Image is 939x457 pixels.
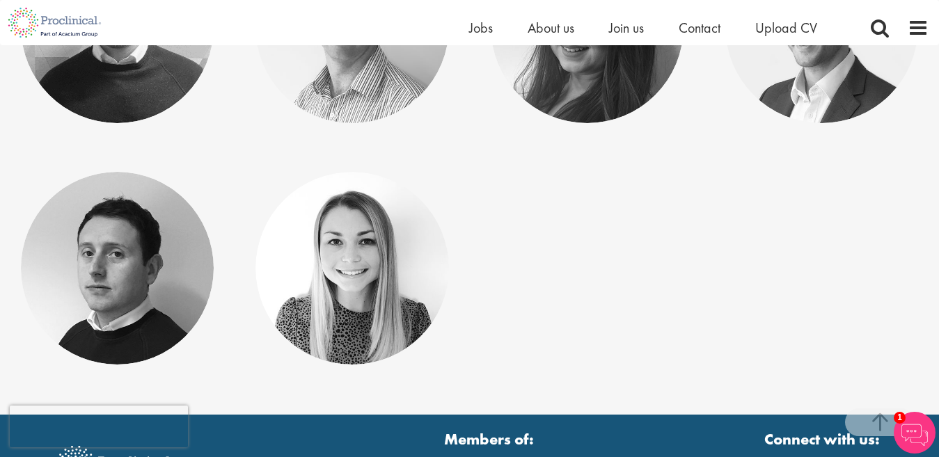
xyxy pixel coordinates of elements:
a: Contact [679,19,720,37]
img: Chatbot [894,412,936,454]
iframe: reCAPTCHA [10,406,188,447]
span: 1 [894,412,906,424]
a: About us [528,19,574,37]
a: Join us [609,19,644,37]
a: Jobs [469,19,493,37]
strong: Connect with us: [764,428,883,450]
strong: Members of: [270,428,709,450]
a: Upload CV [755,19,817,37]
